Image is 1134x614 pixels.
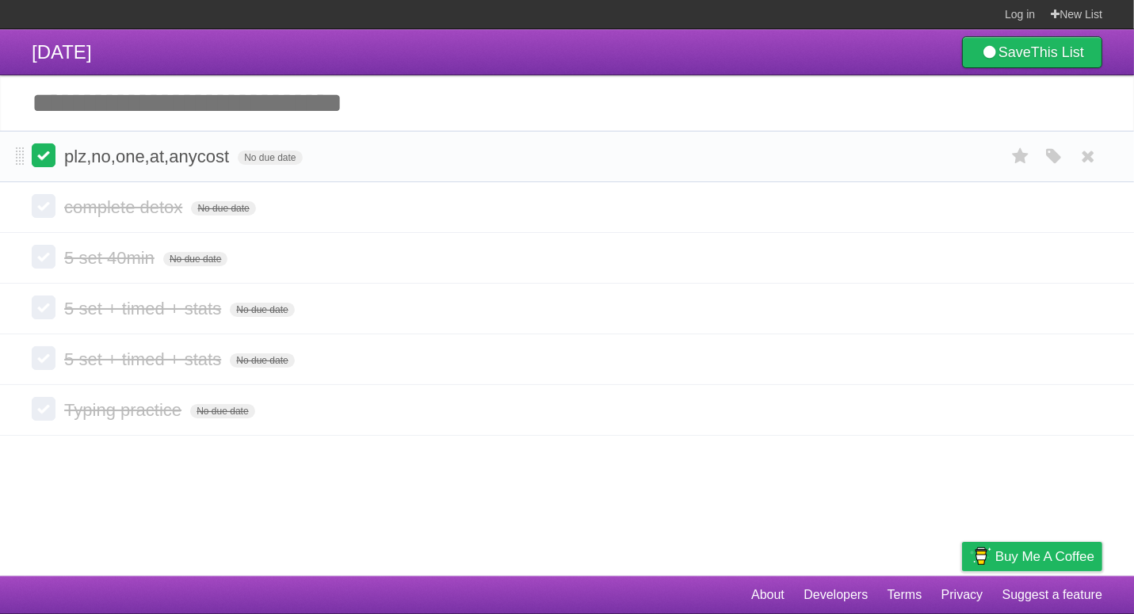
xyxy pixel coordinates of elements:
label: Star task [1006,143,1036,170]
span: No due date [230,353,294,368]
span: No due date [191,201,255,215]
span: 5 set + timed + stats [64,349,225,369]
span: [DATE] [32,41,92,63]
a: Developers [804,580,868,610]
label: Done [32,245,55,269]
a: About [751,580,785,610]
span: Typing practice [64,400,185,420]
a: Terms [888,580,922,610]
span: 5 set + timed + stats [64,299,225,318]
a: SaveThis List [962,36,1102,68]
span: No due date [163,252,227,266]
span: No due date [230,303,294,317]
a: Buy me a coffee [962,542,1102,571]
label: Done [32,346,55,370]
label: Done [32,143,55,167]
span: No due date [238,151,302,165]
span: plz,no,one,at,anycost [64,147,233,166]
span: Buy me a coffee [995,543,1094,570]
label: Done [32,194,55,218]
label: Done [32,296,55,319]
span: No due date [190,404,254,418]
span: 5 set 40min [64,248,158,268]
span: complete detox [64,197,186,217]
b: This List [1031,44,1084,60]
img: Buy me a coffee [970,543,991,570]
a: Privacy [941,580,983,610]
label: Done [32,397,55,421]
a: Suggest a feature [1002,580,1102,610]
